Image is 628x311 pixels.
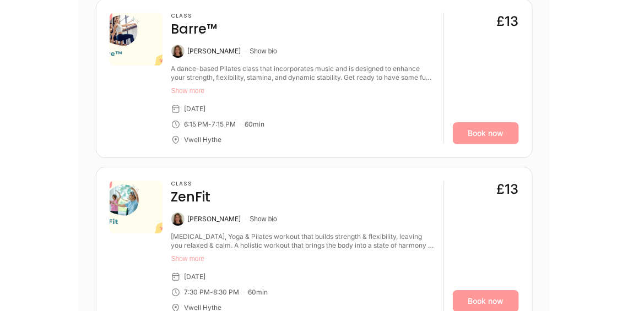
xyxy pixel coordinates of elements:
[110,181,163,233] img: c0cfb5de-b703-418c-9899-456b8501aea0.png
[497,181,519,198] div: £13
[185,135,222,144] div: Vwell Hythe
[188,215,241,223] div: [PERSON_NAME]
[171,45,185,58] img: Susanna Macaulay
[250,215,277,223] button: Show bio
[171,181,211,187] h3: Class
[185,105,206,113] div: [DATE]
[171,13,218,19] h3: Class
[171,20,218,38] h4: Barre™
[110,13,163,66] img: edac87c6-94b2-4f33-b7d6-e8b80a2a0bd8.png
[185,272,206,281] div: [DATE]
[185,288,210,297] div: 7:30 PM
[171,86,435,95] button: Show more
[171,188,211,206] h4: ZenFit
[171,254,435,263] button: Show more
[185,120,209,129] div: 6:15 PM
[250,47,277,56] button: Show bio
[212,120,236,129] div: 7:15 PM
[209,120,212,129] div: -
[245,120,265,129] div: 60 min
[188,47,241,56] div: [PERSON_NAME]
[248,288,268,297] div: 60 min
[171,212,185,226] img: Susanna Macaulay
[453,122,519,144] a: Book now
[171,64,435,82] div: A dance-based Pilates class that incorporates music and is designed to enhance your strength, fle...
[497,13,519,30] div: £13
[210,288,214,297] div: -
[214,288,240,297] div: 8:30 PM
[171,232,435,250] div: Tai Chi, Yoga & Pilates workout that builds strength & flexibility, leaving you relaxed & calm. A...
